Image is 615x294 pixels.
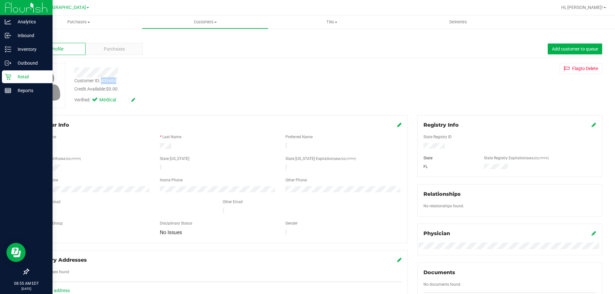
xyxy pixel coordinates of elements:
label: State [US_STATE] [160,156,189,162]
label: State [US_STATE] Expiration [285,156,356,162]
inline-svg: Retail [5,74,11,80]
span: $0.00 [106,86,118,91]
span: [GEOGRAPHIC_DATA] [42,5,86,10]
a: Customers [142,15,268,29]
p: Inventory [11,45,50,53]
span: Relationships [423,191,461,197]
span: Deliveries [441,19,476,25]
inline-svg: Reports [5,87,11,94]
inline-svg: Inventory [5,46,11,52]
p: 08:55 AM EDT [3,281,50,286]
p: Inbound [11,32,50,39]
p: Retail [11,73,50,81]
span: (MM/DD/YYYY) [333,157,356,161]
span: Documents [423,269,455,275]
span: Profile [51,46,63,52]
label: Other Email [223,199,243,205]
inline-svg: Analytics [5,19,11,25]
span: Add customer to queue [552,46,598,52]
div: State [419,155,480,161]
div: Verified: [74,97,135,104]
iframe: Resource center [6,243,26,262]
button: Flagto Delete [560,63,602,74]
span: Customers [142,19,268,25]
button: Add customer to queue [548,44,602,54]
label: Preferred Name [285,134,313,140]
p: Outbound [11,59,50,67]
span: Registry Info [423,122,459,128]
inline-svg: Inbound [5,32,11,39]
span: No documents found. [423,282,461,287]
p: Analytics [11,18,50,26]
label: No relationships found. [423,203,464,209]
p: Reports [11,87,50,94]
inline-svg: Outbound [5,60,11,66]
label: Other Phone [285,177,307,183]
a: Deliveries [395,15,521,29]
a: Purchases [15,15,142,29]
span: Medical [99,97,125,104]
p: [DATE] [3,286,50,291]
label: Date of Birth [37,156,81,162]
label: State Registry ID [423,134,452,140]
label: State Registry Expiration [484,155,549,161]
span: Hi, [PERSON_NAME]! [561,5,603,10]
div: Credit Available: [74,86,357,92]
span: No Issues [160,229,182,235]
label: Home Phone [160,177,183,183]
span: Delivery Addresses [34,257,87,263]
label: Disciplinary Status [160,220,192,226]
span: (MM/DD/YYYY) [58,157,81,161]
span: Tills [269,19,395,25]
span: (MM/DD/YYYY) [526,156,549,160]
label: Last Name [162,134,181,140]
label: Gender [285,220,298,226]
a: Tills [268,15,395,29]
span: Physician [423,230,450,236]
span: Purchases [15,19,142,25]
div: FL [419,164,480,170]
div: Customer ID: 409463 [74,77,116,84]
span: Purchases [104,46,125,52]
